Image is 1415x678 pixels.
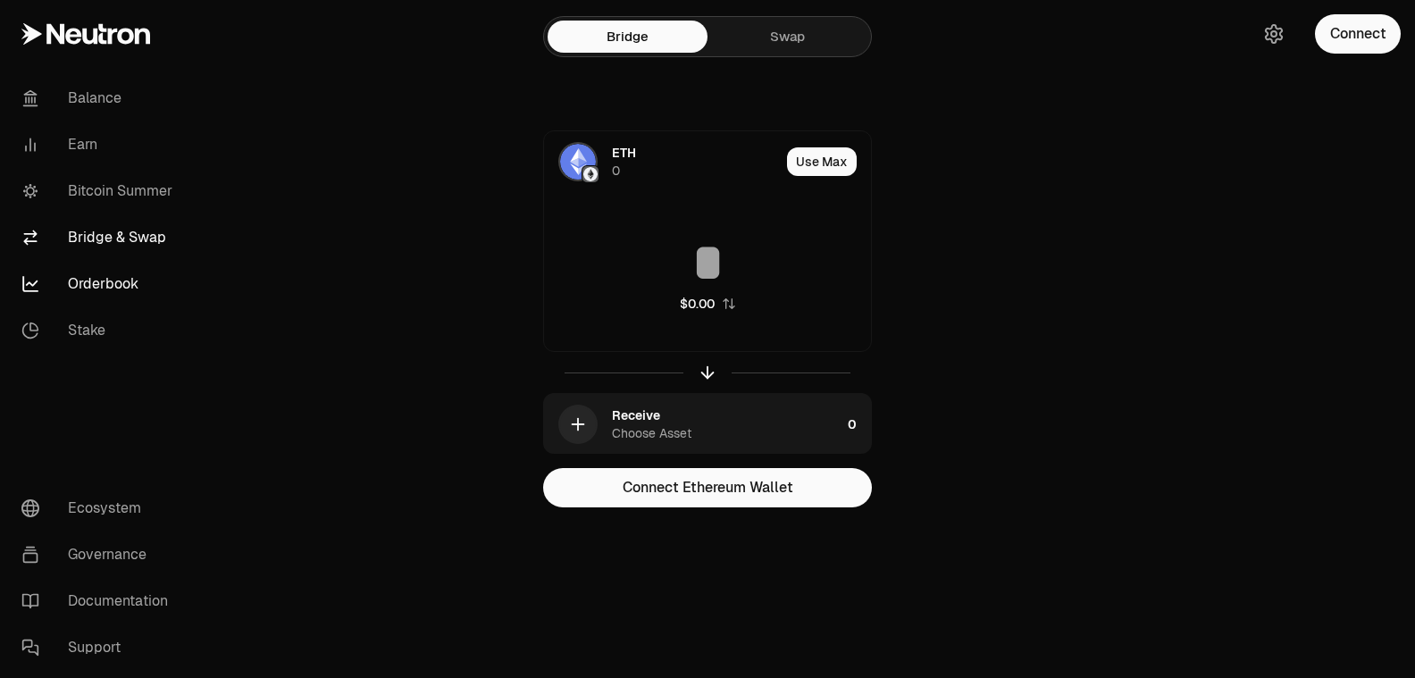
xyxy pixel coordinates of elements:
img: ETH Logo [560,144,596,180]
a: Balance [7,75,193,121]
div: 0 [848,394,871,455]
div: ETH LogoEthereum LogoEthereum LogoETH0 [544,131,780,192]
a: Bridge & Swap [7,214,193,261]
a: Bridge [548,21,707,53]
a: Bitcoin Summer [7,168,193,214]
button: Connect Ethereum Wallet [543,468,872,507]
div: Receive [612,406,660,424]
div: Choose Asset [612,424,691,442]
div: $0.00 [680,295,715,313]
a: Documentation [7,578,193,624]
button: Use Max [787,147,857,176]
a: Swap [707,21,867,53]
button: ReceiveChoose Asset0 [544,394,871,455]
div: ReceiveChoose Asset [544,394,841,455]
span: ETH [612,144,636,162]
button: $0.00 [680,295,736,313]
div: 0 [612,162,620,180]
button: Connect [1315,14,1401,54]
img: Ethereum Logo [583,167,598,181]
a: Ecosystem [7,485,193,532]
a: Stake [7,307,193,354]
a: Orderbook [7,261,193,307]
a: Governance [7,532,193,578]
a: Support [7,624,193,671]
a: Earn [7,121,193,168]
